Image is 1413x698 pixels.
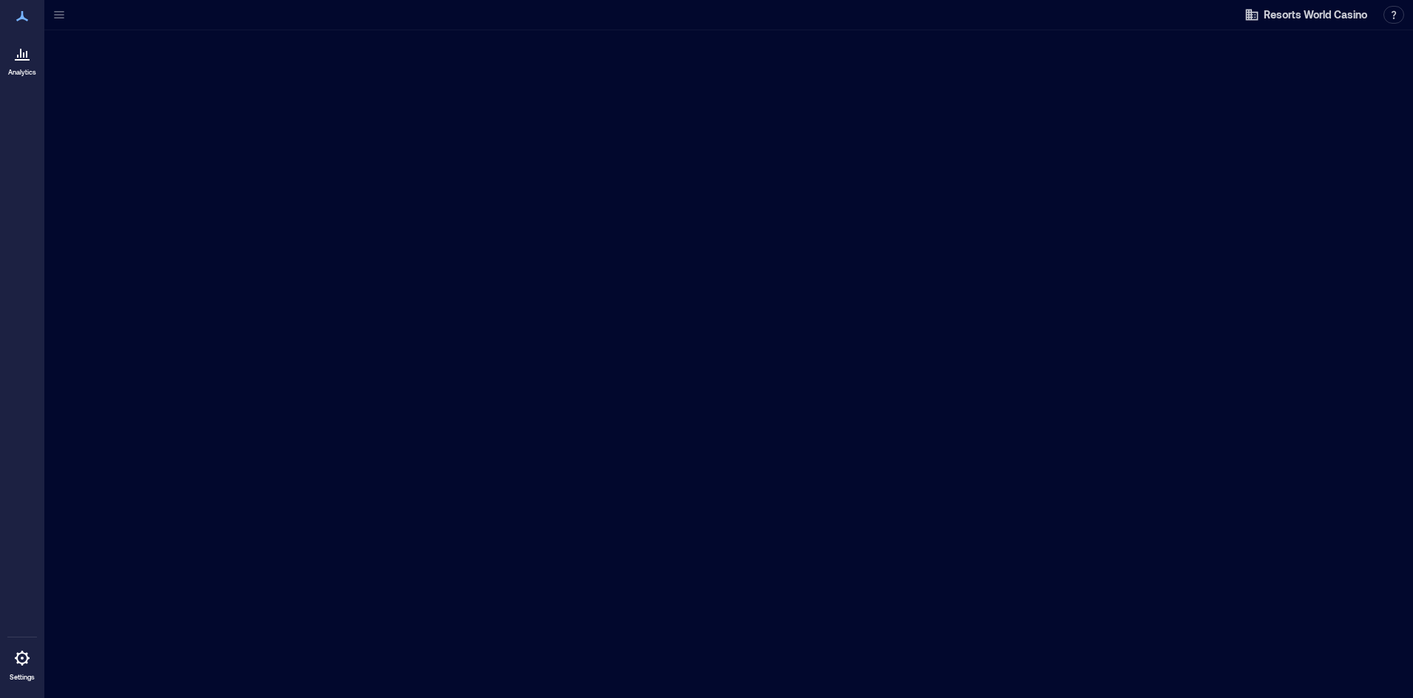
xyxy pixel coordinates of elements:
[8,68,36,77] p: Analytics
[1264,7,1367,22] span: Resorts World Casino
[10,673,35,682] p: Settings
[4,640,40,686] a: Settings
[1240,3,1372,27] button: Resorts World Casino
[4,35,41,81] a: Analytics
